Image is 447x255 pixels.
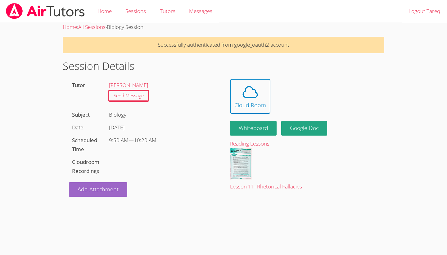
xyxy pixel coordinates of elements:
[230,121,277,136] button: Whiteboard
[78,23,106,30] a: All Sessions
[234,101,266,109] div: Cloud Room
[72,124,84,131] label: Date
[72,137,97,153] label: Scheduled Time
[109,81,148,89] a: [PERSON_NAME]
[134,137,156,144] span: 10:20 AM
[189,7,212,15] span: Messages
[63,23,77,30] a: Home
[230,182,378,191] div: Lesson 11- Rhetorical Fallacies
[109,137,129,144] span: 9:50 AM
[230,139,378,191] a: Reading LessonsLesson 11- Rhetorical Fallacies
[63,23,385,32] div: › ›
[109,136,214,145] div: —
[109,123,214,132] div: [DATE]
[107,23,143,30] span: Biology Session
[230,148,252,179] img: Lesson%2011-Rhetorical%20Fallacies.pdf
[69,182,127,197] a: Add Attachment
[72,111,90,118] label: Subject
[63,58,385,74] h1: Session Details
[106,109,217,121] div: Biology
[281,121,327,136] a: Google Doc
[230,79,270,114] button: Cloud Room
[72,81,85,89] label: Tutor
[72,158,99,174] label: Cloudroom Recordings
[109,91,148,101] a: Send Message
[5,3,85,19] img: airtutors_banner-c4298cdbf04f3fff15de1276eac7730deb9818008684d7c2e4769d2f7ddbe033.png
[230,139,378,148] div: Reading Lessons
[63,37,385,53] p: Successfully authenticated from google_oauth2 account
